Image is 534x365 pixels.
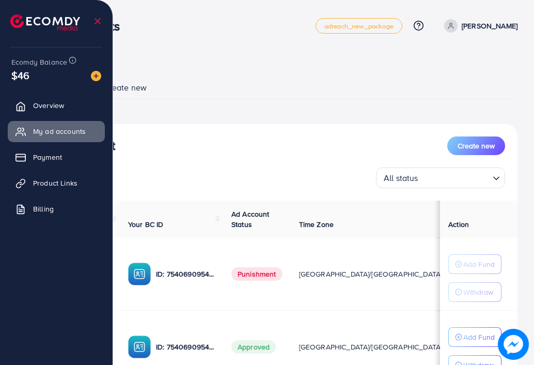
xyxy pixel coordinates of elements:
img: image [91,71,101,81]
a: Billing [8,199,105,219]
p: Add Fund [463,331,495,343]
p: ID: 7540690954542530567 [156,341,215,353]
a: Payment [8,147,105,168]
span: [GEOGRAPHIC_DATA]/[GEOGRAPHIC_DATA] [299,342,443,352]
input: Search for option [421,169,489,186]
p: ID: 7540690954542530567 [156,268,215,280]
span: Approved [231,340,276,354]
span: Ecomdy Balance [11,57,67,67]
span: Create new [458,141,495,151]
img: image [498,329,529,360]
p: [PERSON_NAME] [462,20,517,32]
button: Withdraw [448,282,501,302]
img: ic-ba-acc.ded83a64.svg [128,336,151,358]
a: Overview [8,95,105,116]
button: Add Fund [448,254,501,274]
span: Create new [103,82,147,94]
div: Search for option [376,168,505,188]
button: Add Fund [448,327,501,347]
span: [GEOGRAPHIC_DATA]/[GEOGRAPHIC_DATA] [299,269,443,279]
button: Create new [447,136,505,155]
span: adreach_new_package [324,23,394,29]
span: $46 [11,68,29,83]
span: Billing [33,204,54,214]
img: logo [10,14,80,31]
span: My ad accounts [33,126,86,136]
span: Product Links [33,178,77,188]
span: Time Zone [299,219,334,230]
span: Ad Account Status [231,209,270,230]
span: Payment [33,152,62,162]
span: Your BC ID [128,219,164,230]
p: Withdraw [463,286,493,298]
p: Add Fund [463,258,495,270]
a: Product Links [8,173,105,193]
img: ic-ba-acc.ded83a64.svg [128,263,151,285]
span: All status [382,171,420,186]
a: [PERSON_NAME] [440,19,517,33]
a: adreach_new_package [316,18,402,34]
span: Action [448,219,469,230]
a: My ad accounts [8,121,105,142]
span: Overview [33,100,64,111]
span: Punishment [231,267,282,281]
